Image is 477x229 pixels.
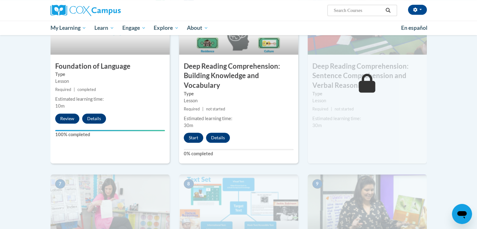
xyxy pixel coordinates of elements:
[184,150,294,157] label: 0% completed
[94,24,114,32] span: Learn
[397,21,432,35] a: En español
[408,5,427,15] button: Account Settings
[183,21,212,35] a: About
[401,24,427,31] span: En español
[55,78,165,85] div: Lesson
[312,123,322,128] span: 30m
[118,21,150,35] a: Engage
[50,61,170,71] h3: Foundation of Language
[55,179,65,189] span: 7
[184,90,294,97] label: Type
[82,114,106,124] button: Details
[41,21,436,35] div: Main menu
[331,107,332,111] span: |
[184,115,294,122] div: Estimated learning time:
[206,107,225,111] span: not started
[55,131,165,138] label: 100% completed
[50,5,121,16] img: Cox Campus
[312,90,422,97] label: Type
[383,7,393,14] button: Search
[50,24,86,32] span: My Learning
[184,123,193,128] span: 30m
[122,24,146,32] span: Engage
[184,133,203,143] button: Start
[55,96,165,103] div: Estimated learning time:
[55,87,71,92] span: Required
[333,7,383,14] input: Search Courses
[46,21,91,35] a: My Learning
[184,107,200,111] span: Required
[74,87,75,92] span: |
[150,21,183,35] a: Explore
[312,179,322,189] span: 9
[312,107,328,111] span: Required
[55,130,165,131] div: Your progress
[202,107,204,111] span: |
[206,133,230,143] button: Details
[184,97,294,104] div: Lesson
[77,87,96,92] span: completed
[187,24,208,32] span: About
[55,114,79,124] button: Review
[184,179,194,189] span: 8
[179,61,298,90] h3: Deep Reading Comprehension: Building Knowledge and Vocabulary
[335,107,354,111] span: not started
[312,97,422,104] div: Lesson
[55,71,165,78] label: Type
[452,204,472,224] iframe: Button to launch messaging window
[154,24,179,32] span: Explore
[90,21,118,35] a: Learn
[50,5,170,16] a: Cox Campus
[55,103,65,109] span: 10m
[308,61,427,90] h3: Deep Reading Comprehension: Sentence Comprehension and Verbal Reasoning
[312,115,422,122] div: Estimated learning time:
